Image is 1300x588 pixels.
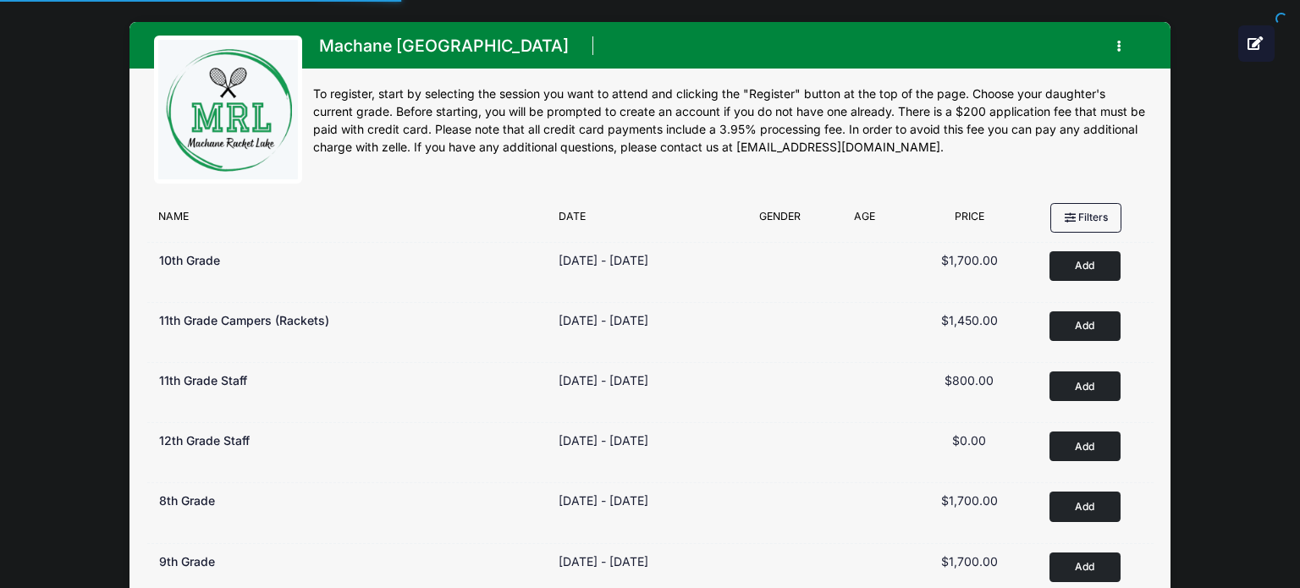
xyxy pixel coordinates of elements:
[159,433,250,448] span: 12th Grade Staff
[941,554,998,569] span: $1,700.00
[941,253,998,267] span: $1,700.00
[941,493,998,508] span: $1,700.00
[550,209,740,233] div: Date
[952,433,986,448] span: $0.00
[1049,251,1121,281] button: Add
[1050,203,1121,232] button: Filters
[151,209,550,233] div: Name
[1049,552,1121,582] button: Add
[313,85,1146,157] div: To register, start by selecting the session you want to attend and clicking the "Register" button...
[159,253,220,267] span: 10th Grade
[1049,371,1121,401] button: Add
[159,554,215,569] span: 9th Grade
[1049,431,1121,461] button: Add
[559,492,648,509] div: [DATE] - [DATE]
[559,251,648,269] div: [DATE] - [DATE]
[559,311,648,329] div: [DATE] - [DATE]
[820,209,910,233] div: Age
[559,431,648,449] div: [DATE] - [DATE]
[941,313,998,327] span: $1,450.00
[559,371,648,389] div: [DATE] - [DATE]
[559,552,648,570] div: [DATE] - [DATE]
[159,373,247,387] span: 11th Grade Staff
[740,209,819,233] div: Gender
[165,47,292,173] img: logo
[1049,311,1121,341] button: Add
[1049,492,1121,521] button: Add
[910,209,1030,233] div: Price
[159,493,215,508] span: 8th Grade
[945,373,994,387] span: $800.00
[313,31,574,61] h1: Machane [GEOGRAPHIC_DATA]
[159,313,329,327] span: 11th Grade Campers (Rackets)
